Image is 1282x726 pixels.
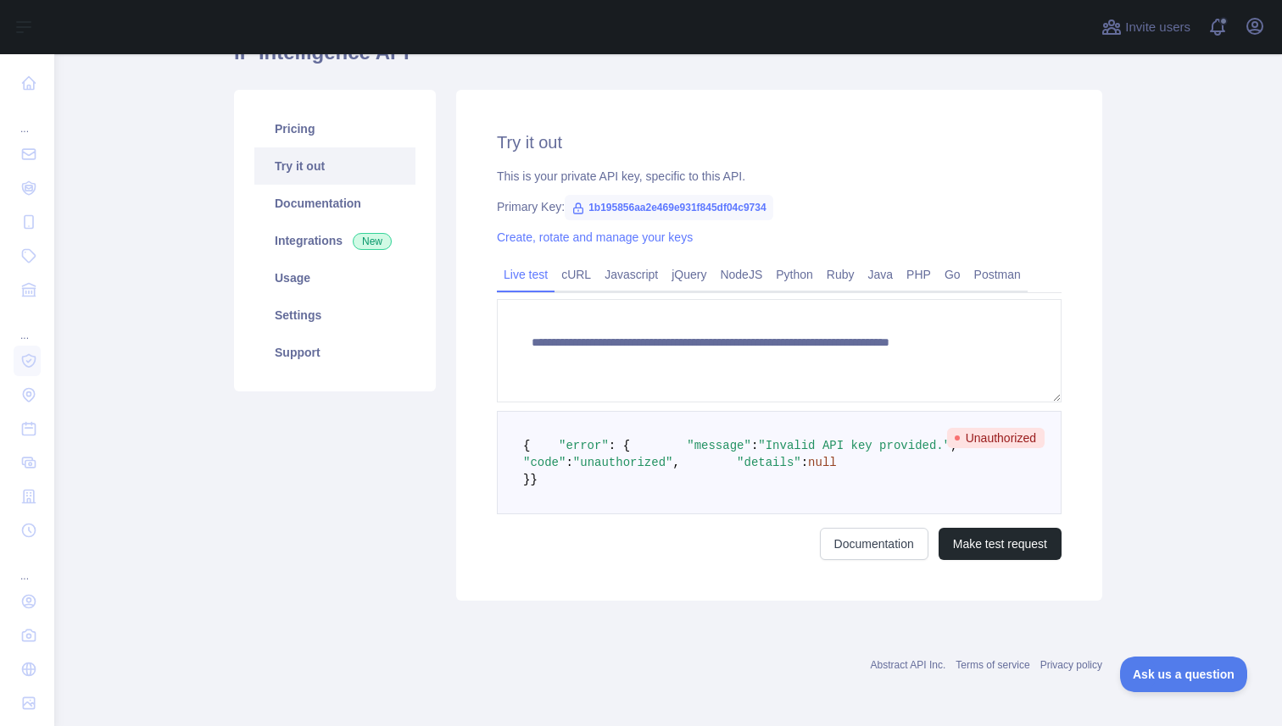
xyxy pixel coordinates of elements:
[737,456,801,469] span: "details"
[573,456,673,469] span: "unauthorized"
[254,222,415,259] a: Integrations New
[751,439,758,452] span: :
[1120,657,1248,692] iframe: Toggle Customer Support
[555,261,598,288] a: cURL
[900,261,938,288] a: PHP
[497,168,1062,185] div: This is your private API key, specific to this API.
[254,110,415,147] a: Pricing
[254,259,415,296] a: Usage
[861,261,900,288] a: Java
[254,185,415,222] a: Documentation
[967,261,1028,288] a: Postman
[254,147,415,185] a: Try it out
[234,39,1102,80] h1: IP Intelligence API
[353,233,392,250] span: New
[1125,18,1190,37] span: Invite users
[497,198,1062,215] div: Primary Key:
[497,130,1062,154] h2: Try it out
[497,261,555,288] a: Live test
[523,473,530,486] span: }
[687,439,751,452] span: "message"
[559,439,609,452] span: "error"
[609,439,630,452] span: : {
[938,261,967,288] a: Go
[820,261,861,288] a: Ruby
[871,659,946,671] a: Abstract API Inc.
[530,473,537,486] span: }
[820,528,928,560] a: Documentation
[566,456,572,469] span: :
[254,334,415,371] a: Support
[713,261,769,288] a: NodeJS
[254,296,415,334] a: Settings
[758,439,950,452] span: "Invalid API key provided."
[769,261,820,288] a: Python
[14,308,41,342] div: ...
[497,230,693,244] a: Create, rotate and manage your keys
[523,439,530,452] span: {
[1098,14,1194,41] button: Invite users
[665,261,713,288] a: jQuery
[947,428,1045,448] span: Unauthorized
[565,195,773,220] span: 1b195856aa2e469e931f845df04c9734
[939,528,1062,560] button: Make test request
[14,102,41,136] div: ...
[808,456,837,469] span: null
[523,456,566,469] span: "code"
[14,549,41,583] div: ...
[1040,659,1102,671] a: Privacy policy
[956,659,1029,671] a: Terms of service
[598,261,665,288] a: Javascript
[801,456,808,469] span: :
[672,456,679,469] span: ,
